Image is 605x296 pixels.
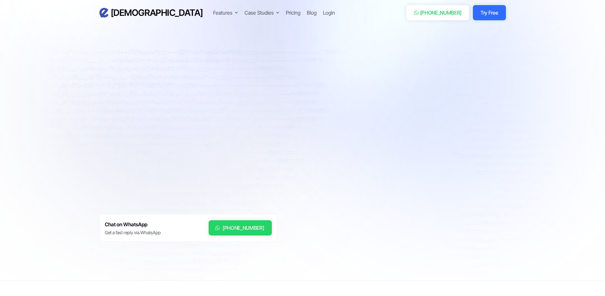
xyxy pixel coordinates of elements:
[213,9,232,16] div: Features
[473,5,506,20] a: Try Free
[111,7,203,18] h3: [DEMOGRAPHIC_DATA]
[105,220,161,229] h6: Chat on WhatsApp
[99,7,203,18] a: home
[420,9,462,16] div: [PHONE_NUMBER]
[209,220,272,235] a: [PHONE_NUMBER]
[223,224,264,232] div: [PHONE_NUMBER]
[307,9,317,16] a: Blog
[245,9,274,16] div: Case Studies
[108,80,173,87] div: #1 Community SMS Platform
[406,5,469,20] a: [PHONE_NUMBER]
[213,9,238,16] div: Features
[105,229,161,236] div: Get a fast reply via WhatsApp
[245,9,279,16] div: Case Studies
[286,9,300,16] a: Pricing
[323,9,335,16] a: Login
